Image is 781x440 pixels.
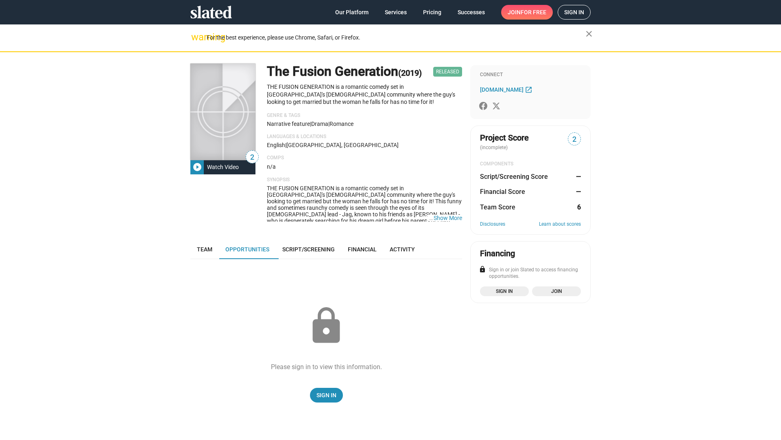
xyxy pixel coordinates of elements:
[267,112,462,119] p: Genre & Tags
[267,163,462,171] p: n/a
[525,86,532,93] mat-icon: open_in_new
[341,240,383,259] a: Financial
[335,5,369,20] span: Our Platform
[398,68,422,78] span: (2019)
[433,67,462,77] span: Released
[246,152,258,163] span: 2
[537,287,576,295] span: Join
[276,240,341,259] a: Script/Screening
[267,134,462,140] p: Languages & Locations
[573,172,581,181] dd: —
[390,246,415,253] span: Activity
[480,145,509,150] span: (incomplete)
[204,160,242,174] div: Watch Video
[282,246,335,253] span: Script/Screening
[584,29,594,39] mat-icon: close
[329,121,353,127] span: Romance
[267,177,462,183] p: Synopsis
[267,121,310,127] span: Narrative feature
[521,5,546,20] span: for free
[480,172,548,181] dt: Script/Screening Score
[480,72,581,78] div: Connect
[285,142,286,148] span: |
[573,203,581,211] dd: 6
[310,388,343,403] a: Sign In
[267,155,462,161] p: Comps
[539,221,581,228] a: Learn about scores
[480,221,505,228] a: Disclosures
[568,134,580,145] span: 2
[480,187,525,196] dt: Financial Score
[501,5,553,20] a: Joinfor free
[480,248,515,259] div: Financing
[378,5,413,20] a: Services
[425,215,434,221] span: …
[573,187,581,196] dd: —
[458,5,485,20] span: Successes
[485,287,524,295] span: Sign in
[480,267,581,280] div: Sign in or join Slated to access financing opportunities.
[328,121,329,127] span: |
[348,246,377,253] span: Financial
[479,266,486,273] mat-icon: lock
[191,32,201,42] mat-icon: warning
[423,5,441,20] span: Pricing
[267,83,462,106] p: THE FUSION GENERATION is a romantic comedy set in [GEOGRAPHIC_DATA]'s [DEMOGRAPHIC_DATA] communit...
[564,5,584,19] span: Sign in
[267,185,462,289] span: THE FUSION GENERATION is a romantic comedy set in [GEOGRAPHIC_DATA]'s [DEMOGRAPHIC_DATA] communit...
[329,5,375,20] a: Our Platform
[558,5,591,20] a: Sign in
[207,32,586,43] div: For the best experience, please use Chrome, Safari, or Firefox.
[480,203,515,211] dt: Team Score
[508,5,546,20] span: Join
[480,132,529,143] span: Project Score
[267,63,422,80] h1: The Fusion Generation
[225,246,269,253] span: Opportunities
[192,162,202,172] mat-icon: play_circle_filled
[480,85,534,95] a: [DOMAIN_NAME]
[306,306,347,346] mat-icon: lock
[310,121,311,127] span: |
[267,142,285,148] span: English
[480,286,529,296] a: Sign in
[480,161,581,167] div: COMPONENTS
[383,240,421,259] a: Activity
[271,363,382,371] div: Please sign in to view this information.
[316,388,336,403] span: Sign In
[197,246,212,253] span: Team
[451,5,491,20] a: Successes
[434,215,462,221] button: …Show More
[190,240,219,259] a: Team
[219,240,276,259] a: Opportunities
[311,121,328,127] span: Drama
[190,160,255,174] button: Watch Video
[480,86,524,93] span: [DOMAIN_NAME]
[417,5,448,20] a: Pricing
[385,5,407,20] span: Services
[532,286,581,296] a: Join
[286,142,399,148] span: [GEOGRAPHIC_DATA], [GEOGRAPHIC_DATA]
